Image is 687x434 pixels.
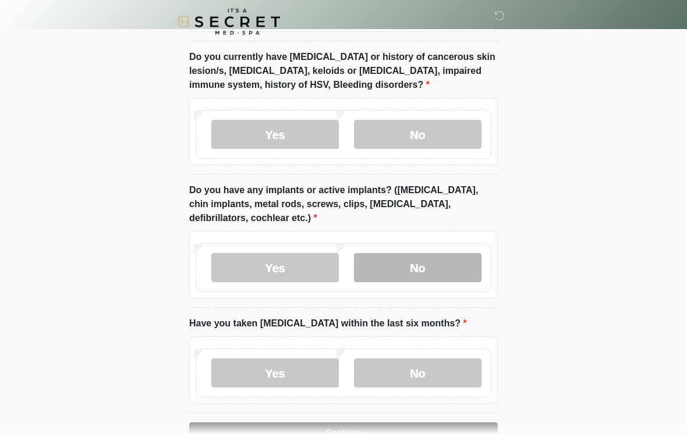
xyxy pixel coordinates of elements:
[211,359,339,388] label: Yes
[354,359,481,388] label: No
[354,254,481,283] label: No
[178,9,280,35] img: It's A Secret Med Spa Logo
[354,120,481,150] label: No
[211,120,339,150] label: Yes
[189,184,498,226] label: Do you have any implants or active implants? ([MEDICAL_DATA], chin implants, metal rods, screws, ...
[211,254,339,283] label: Yes
[189,317,467,331] label: Have you taken [MEDICAL_DATA] within the last six months?
[189,51,498,93] label: Do you currently have [MEDICAL_DATA] or history of cancerous skin lesion/s, [MEDICAL_DATA], keloi...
